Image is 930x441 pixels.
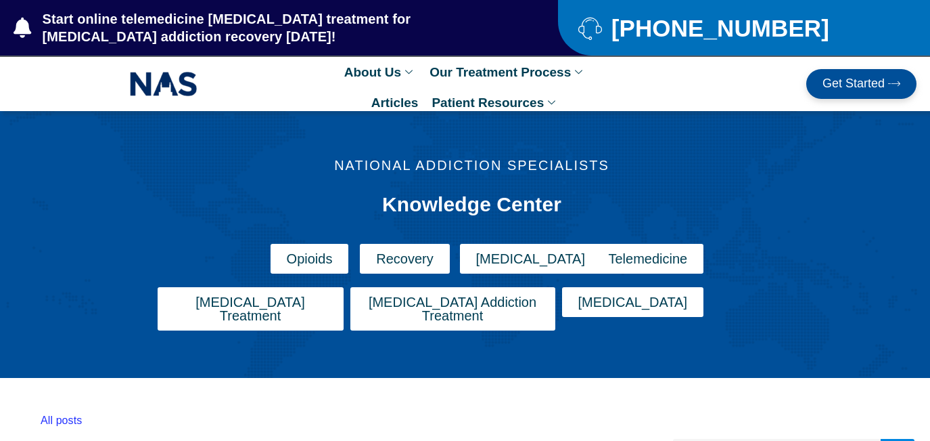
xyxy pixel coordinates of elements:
[114,159,831,172] p: national addiction specialists
[158,287,344,331] a: [MEDICAL_DATA] Treatment
[806,69,916,99] a: Get Started
[460,244,602,274] a: [MEDICAL_DATA]
[609,252,688,266] span: Telemedicine
[476,252,586,266] span: [MEDICAL_DATA]
[350,287,555,331] a: [MEDICAL_DATA] Addiction Treatment
[423,57,592,87] a: Our Treatment Process
[367,295,539,322] span: [MEDICAL_DATA] Addiction Treatment
[14,10,504,45] a: Start online telemedicine [MEDICAL_DATA] treatment for [MEDICAL_DATA] addiction recovery [DATE]!
[360,244,449,274] a: Recovery
[578,295,688,309] span: [MEDICAL_DATA]
[287,252,333,266] span: Opioids
[41,415,82,426] a: All posts
[147,192,797,217] h1: Knowledge Center
[376,252,433,266] span: Recovery
[365,87,425,118] a: Articles
[130,68,197,100] img: NAS_email_signature-removebg-preview.png
[39,10,505,45] span: Start online telemedicine [MEDICAL_DATA] treatment for [MEDICAL_DATA] addiction recovery [DATE]!
[338,57,423,87] a: About Us
[425,87,565,118] a: Patient Resources
[271,244,349,274] a: Opioids
[608,20,829,37] span: [PHONE_NUMBER]
[174,295,327,322] span: [MEDICAL_DATA] Treatment
[822,77,885,91] span: Get Started
[592,244,704,274] a: Telemedicine
[562,287,704,317] a: [MEDICAL_DATA]
[578,16,896,40] a: [PHONE_NUMBER]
